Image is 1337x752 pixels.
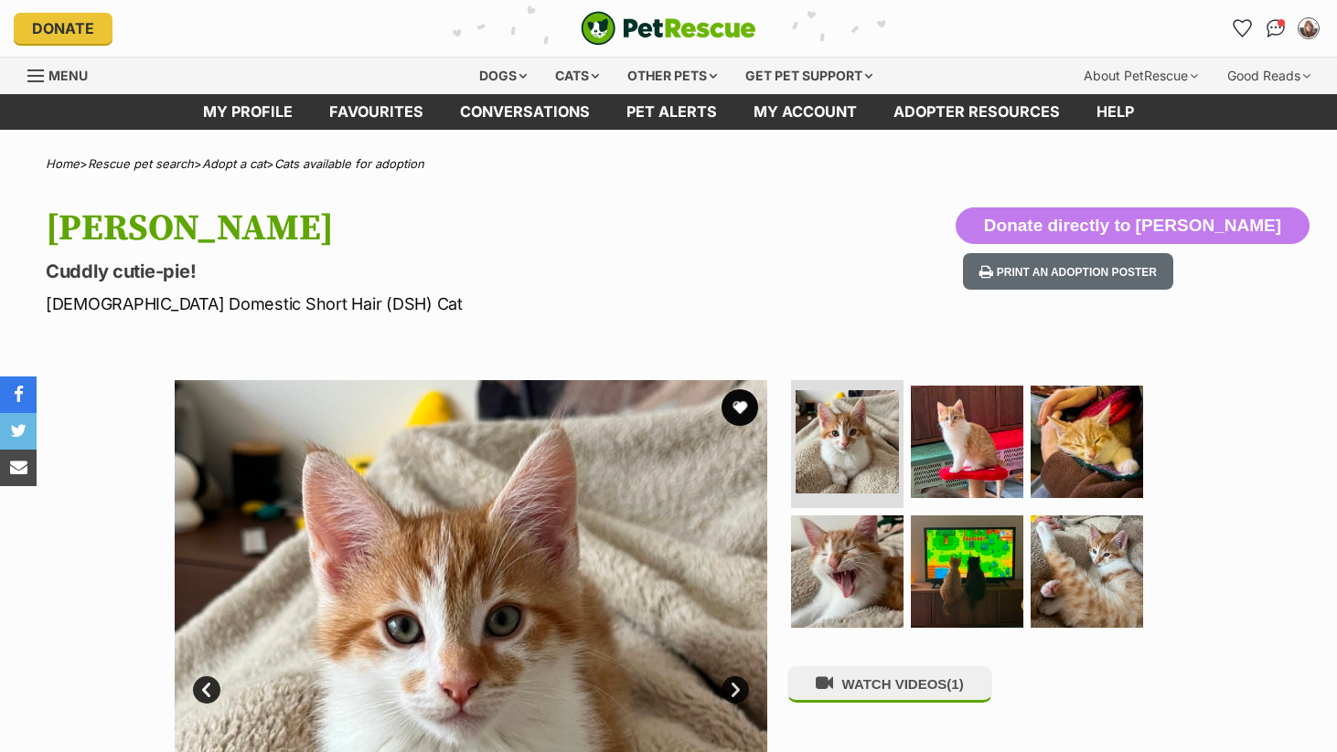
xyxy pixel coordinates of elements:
[1031,515,1143,628] img: Photo of Rito
[608,94,735,130] a: Pet alerts
[581,11,756,46] a: PetRescue
[27,58,101,90] a: Menu
[202,156,266,171] a: Adopt a cat
[1071,58,1211,94] div: About PetRescue
[1294,14,1323,43] button: My account
[911,386,1023,498] img: Photo of Rito
[956,207,1310,244] button: Donate directly to [PERSON_NAME]
[581,11,756,46] img: logo-cat-932fe2b9b8326f06289b0f2fb663e598f794de774fb13d1741a6617ecf9a85b4.svg
[735,94,875,130] a: My account
[185,94,311,130] a: My profile
[1031,386,1143,498] img: Photo of Rito
[875,94,1078,130] a: Adopter resources
[48,68,88,83] span: Menu
[542,58,612,94] div: Cats
[46,156,80,171] a: Home
[1214,58,1323,94] div: Good Reads
[791,515,904,628] img: Photo of Rito
[311,94,442,130] a: Favourites
[911,515,1023,628] img: Photo of Rito
[46,259,815,284] p: Cuddly cutie-pie!
[442,94,608,130] a: conversations
[796,390,899,493] img: Photo of Rito
[46,291,815,316] p: [DEMOGRAPHIC_DATA] Domestic Short Hair (DSH) Cat
[1228,14,1323,43] ul: Account quick links
[1228,14,1257,43] a: Favourites
[615,58,730,94] div: Other pets
[1300,19,1318,37] img: Juliet Ramsey profile pic
[733,58,885,94] div: Get pet support
[466,58,540,94] div: Dogs
[963,253,1173,291] button: Print an adoption poster
[947,676,963,692] span: (1)
[722,389,758,426] button: favourite
[722,676,749,704] a: Next
[787,666,992,702] button: WATCH VIDEOS(1)
[14,13,112,44] a: Donate
[1261,14,1290,43] a: Conversations
[193,676,220,704] a: Prev
[1267,19,1286,37] img: chat-41dd97257d64d25036548639549fe6c8038ab92f7586957e7f3b1b290dea8141.svg
[1078,94,1152,130] a: Help
[88,156,194,171] a: Rescue pet search
[46,207,815,249] h1: [PERSON_NAME]
[274,156,424,171] a: Cats available for adoption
